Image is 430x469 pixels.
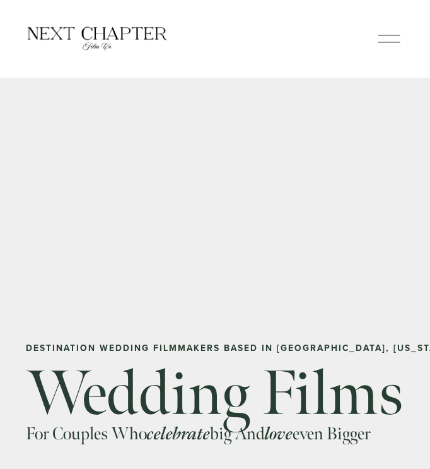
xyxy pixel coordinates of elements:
span: For couples who big and even bigger [26,423,371,444]
img: Next Chapter Film Co. [26,26,169,52]
span: Wedding Films [26,354,404,432]
em: celebrate [147,422,210,445]
em: love [265,422,293,445]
